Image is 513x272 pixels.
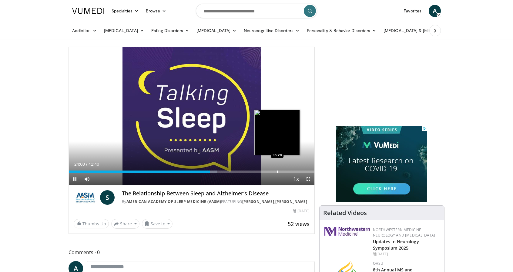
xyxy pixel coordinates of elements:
img: image.jpeg [254,110,300,155]
h4: Related Videos [323,209,367,217]
a: [PERSON_NAME] [242,199,274,204]
a: Updates in Neurology Symposium 2025 [373,239,419,251]
iframe: Advertisement [336,47,427,122]
a: S [100,190,115,205]
img: 2a462fb6-9365-492a-ac79-3166a6f924d8.png.150x105_q85_autocrop_double_scale_upscale_version-0.2.jpg [324,227,370,236]
button: Fullscreen [302,173,314,185]
a: OHSU [373,261,384,266]
a: [MEDICAL_DATA] [100,25,148,37]
span: 41:40 [89,162,99,167]
iframe: Advertisement [336,126,427,202]
a: [MEDICAL_DATA] & [MEDICAL_DATA] [380,25,467,37]
img: American Academy of Sleep Medicine (AASM) [74,190,98,205]
div: Progress Bar [69,171,314,173]
a: Northwestern Medicine Neurology and [MEDICAL_DATA] [373,227,435,238]
a: Browse [142,5,170,17]
a: A [429,5,441,17]
img: VuMedi Logo [72,8,104,14]
a: Favorites [400,5,425,17]
a: Personality & Behavior Disorders [303,25,380,37]
video-js: Video Player [69,47,314,185]
h4: The Relationship Between Sleep and Alzheimer’s Disease [122,190,310,197]
div: [DATE] [293,208,309,214]
a: American Academy of Sleep Medicine (AASM) [126,199,221,204]
span: 52 views [288,220,310,227]
a: Neurocognitive Disorders [240,25,303,37]
button: Pause [69,173,81,185]
a: Addiction [69,25,100,37]
button: Save to [142,219,173,229]
div: By FEATURING , [122,199,310,204]
input: Search topics, interventions [196,4,317,18]
a: [MEDICAL_DATA] [193,25,240,37]
a: Thumbs Up [74,219,109,228]
button: Share [111,219,139,229]
span: / [86,162,87,167]
button: Mute [81,173,93,185]
div: [DATE] [373,251,439,257]
a: Specialties [108,5,142,17]
a: [PERSON_NAME] [275,199,307,204]
a: Eating Disorders [148,25,193,37]
button: Playback Rate [290,173,302,185]
span: Comments 0 [69,248,315,256]
span: 24:00 [74,162,85,167]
